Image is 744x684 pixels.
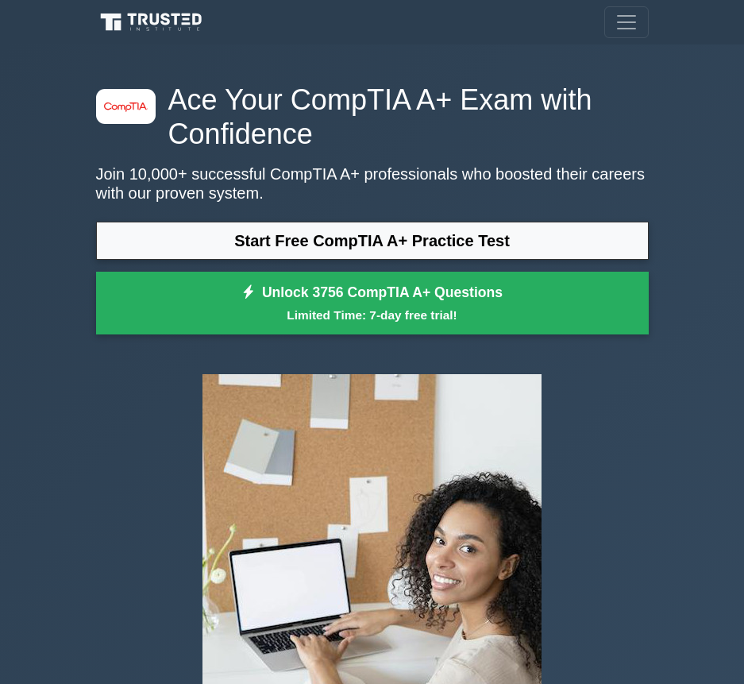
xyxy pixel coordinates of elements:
[604,6,649,38] button: Toggle navigation
[96,164,649,203] p: Join 10,000+ successful CompTIA A+ professionals who boosted their careers with our proven system.
[116,306,629,324] small: Limited Time: 7-day free trial!
[96,222,649,260] a: Start Free CompTIA A+ Practice Test
[96,83,649,152] h1: Ace Your CompTIA A+ Exam with Confidence
[96,272,649,335] a: Unlock 3756 CompTIA A+ QuestionsLimited Time: 7-day free trial!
